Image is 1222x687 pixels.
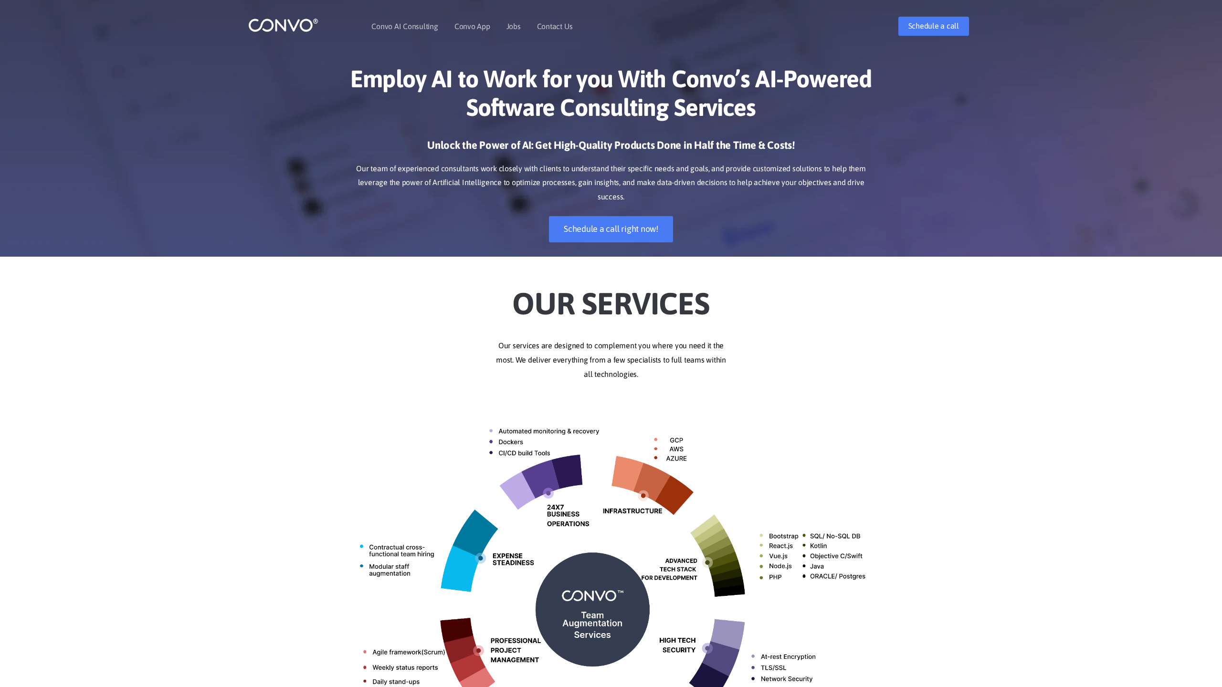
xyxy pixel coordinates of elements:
[506,22,521,30] a: Jobs
[537,22,573,30] a: Contact Us
[371,22,438,30] a: Convo AI Consulting
[346,138,876,159] h3: Unlock the Power of AI: Get High-Quality Products Done in Half the Time & Costs!
[898,17,969,36] a: Schedule a call
[454,22,490,30] a: Convo App
[346,64,876,129] h1: Employ AI to Work for you With Convo’s AI-Powered Software Consulting Services
[346,339,876,382] p: Our services are designed to complement you where you need it the most. We deliver everything fro...
[549,216,673,242] a: Schedule a call right now!
[346,271,876,324] h2: Our Services
[248,18,318,32] img: logo_1.png
[346,162,876,205] p: Our team of experienced consultants work closely with clients to understand their specific needs ...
